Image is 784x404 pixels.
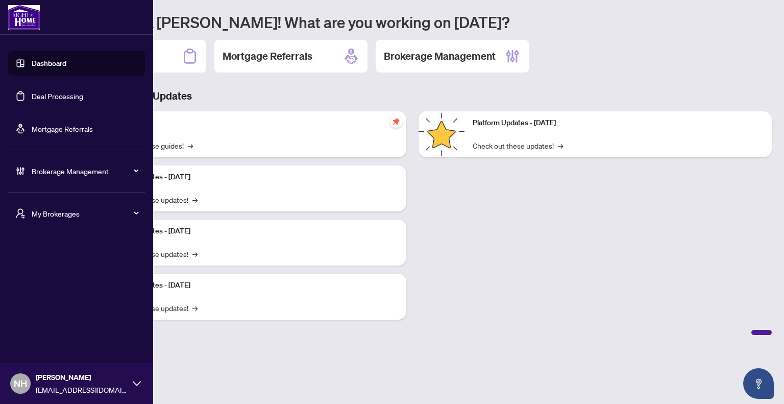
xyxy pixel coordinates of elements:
[32,59,66,68] a: Dashboard
[743,368,774,399] button: Open asap
[107,280,398,291] p: Platform Updates - [DATE]
[8,5,40,30] img: logo
[192,302,198,314] span: →
[107,172,398,183] p: Platform Updates - [DATE]
[14,376,27,391] span: NH
[53,12,772,32] h1: Welcome back [PERSON_NAME]! What are you working on [DATE]?
[107,117,398,129] p: Self-Help
[32,91,83,101] a: Deal Processing
[192,194,198,205] span: →
[32,208,138,219] span: My Brokerages
[384,49,496,63] h2: Brokerage Management
[32,165,138,177] span: Brokerage Management
[36,372,128,383] span: [PERSON_NAME]
[36,384,128,395] span: [EMAIL_ADDRESS][DOMAIN_NAME]
[419,111,464,157] img: Platform Updates - June 23, 2025
[390,115,402,128] span: pushpin
[473,140,563,151] a: Check out these updates!→
[558,140,563,151] span: →
[188,140,193,151] span: →
[192,248,198,259] span: →
[107,226,398,237] p: Platform Updates - [DATE]
[223,49,312,63] h2: Mortgage Referrals
[473,117,764,129] p: Platform Updates - [DATE]
[15,208,26,219] span: user-switch
[53,89,772,103] h3: Brokerage & Industry Updates
[32,124,93,133] a: Mortgage Referrals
